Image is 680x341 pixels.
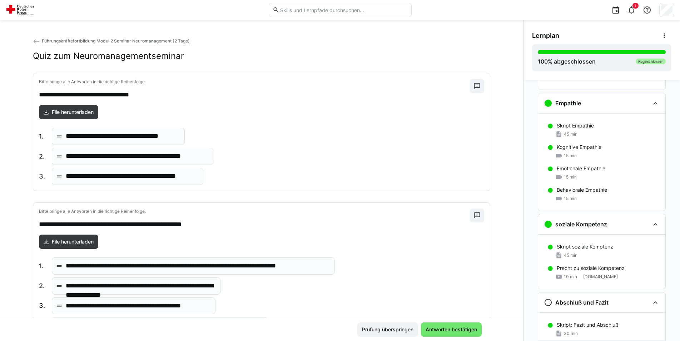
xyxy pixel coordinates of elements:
[564,274,577,280] span: 10 min
[564,174,577,180] span: 15 min
[564,252,577,258] span: 45 min
[39,132,46,141] span: 1.
[51,109,95,116] span: File herunterladen
[39,261,46,271] span: 1.
[564,331,578,336] span: 30 min
[39,281,46,291] span: 2.
[39,105,98,119] a: File herunterladen
[532,32,559,40] span: Lernplan
[636,59,666,64] div: Abgeschlossen
[557,265,625,272] p: Precht zu soziale Kompetenz
[538,57,596,66] div: % abgeschlossen
[279,7,407,13] input: Skills und Lernpfade durchsuchen…
[39,235,98,249] a: File herunterladen
[39,301,46,310] span: 3.
[39,79,470,85] p: Bitte bringe alle Antworten in die richtige Reihenfolge.
[42,38,190,44] span: Führungskräftefortbildung Modul 2 Seminar Neuromanagement (2 Tage)
[421,322,482,337] button: Antworten bestätigen
[357,322,418,337] button: Prüfung überspringen
[564,131,577,137] span: 45 min
[39,172,46,181] span: 3.
[33,38,190,44] a: Führungskräftefortbildung Modul 2 Seminar Neuromanagement (2 Tage)
[555,299,609,306] h3: Abschluß und Fazit
[555,221,607,228] h3: soziale Kompetenz
[538,58,548,65] span: 100
[557,186,607,194] p: Behaviorale Empathie
[51,238,95,245] span: File herunterladen
[635,4,636,8] span: 1
[564,196,577,201] span: 15 min
[33,51,184,61] h2: Quiz zum Neuromanagementseminar
[557,122,594,129] p: Skript Empathie
[557,321,619,329] p: Skript: Fazit und Abschluß
[557,144,601,151] p: Kognitive Empathie
[555,100,581,107] h3: Empathie
[557,165,605,172] p: Emotionale Empathie
[557,243,613,250] p: Skript soziale Komptenz
[564,153,577,159] span: 15 min
[583,274,618,280] span: [DOMAIN_NAME]
[39,209,470,214] p: Bitte bringe alle Antworten in die richtige Reihenfolge.
[425,326,478,333] span: Antworten bestätigen
[39,152,46,161] span: 2.
[361,326,415,333] span: Prüfung überspringen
